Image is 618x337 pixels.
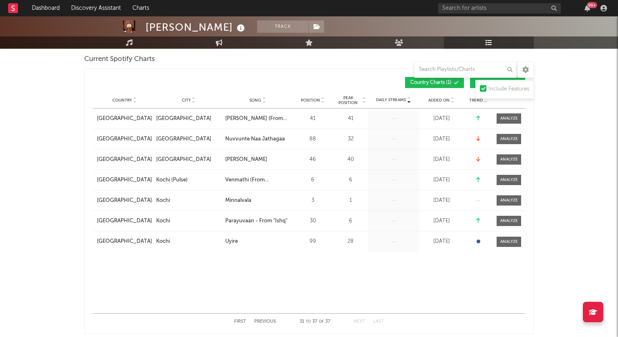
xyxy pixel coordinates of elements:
[156,156,211,164] div: [GEOGRAPHIC_DATA]
[373,319,384,324] button: Last
[182,98,191,103] span: City
[97,135,152,143] a: [GEOGRAPHIC_DATA]
[294,217,331,225] div: 30
[335,197,366,205] div: 1
[294,156,331,164] div: 46
[587,2,597,8] div: 99 +
[225,176,290,184] a: Venmathi (From "Hridayapoorvam")
[294,135,331,143] div: 88
[294,197,331,205] div: 3
[156,197,221,205] a: Kochi
[421,135,462,143] div: [DATE]
[294,176,331,184] div: 6
[354,319,365,324] button: Next
[469,98,483,103] span: Trend
[225,197,251,205] div: Minnalvala
[225,135,285,143] div: Nuvvunte Naa Jathagaa
[156,176,221,184] a: Kochi (Pulse)
[376,97,406,103] span: Daily Streams
[225,156,267,164] div: [PERSON_NAME]
[335,217,366,225] div: 6
[156,237,170,246] div: Kochi
[421,237,462,246] div: [DATE]
[225,237,290,246] a: Uyire
[97,115,152,123] a: [GEOGRAPHIC_DATA]
[97,237,152,246] a: [GEOGRAPHIC_DATA]
[335,176,366,184] div: 6
[421,115,462,123] div: [DATE]
[225,217,290,225] a: Parayuvaan - From "Ishq"
[428,98,450,103] span: Added On
[249,98,261,103] span: Song
[584,5,590,11] button: 99+
[156,135,221,143] a: [GEOGRAPHIC_DATA]
[319,320,324,323] span: of
[335,115,366,123] div: 41
[146,20,247,34] div: [PERSON_NAME]
[97,156,152,164] a: [GEOGRAPHIC_DATA]
[97,217,152,225] a: [GEOGRAPHIC_DATA]
[156,156,221,164] a: [GEOGRAPHIC_DATA]
[335,135,366,143] div: 32
[225,156,290,164] a: [PERSON_NAME]
[438,3,561,14] input: Search for artists
[156,217,170,225] div: Kochi
[156,135,211,143] div: [GEOGRAPHIC_DATA]
[301,98,320,103] span: Position
[156,197,170,205] div: Kochi
[292,317,337,327] div: 31 37 37
[335,237,366,246] div: 28
[156,176,188,184] div: Kochi (Pulse)
[156,237,221,246] a: Kochi
[84,54,155,64] span: Current Spotify Charts
[421,156,462,164] div: [DATE]
[257,20,308,33] button: Track
[294,115,331,123] div: 41
[294,237,331,246] div: 99
[405,77,464,88] button: Country Charts(1)
[414,61,517,78] input: Search Playlists/Charts
[156,115,211,123] div: [GEOGRAPHIC_DATA]
[156,115,221,123] a: [GEOGRAPHIC_DATA]
[421,217,462,225] div: [DATE]
[97,197,152,205] a: [GEOGRAPHIC_DATA]
[234,319,246,324] button: First
[488,84,529,94] div: Include Features
[97,176,152,184] a: [GEOGRAPHIC_DATA]
[156,217,221,225] a: Kochi
[421,197,462,205] div: [DATE]
[225,115,290,123] a: [PERSON_NAME] (From "Falaknuma Das")
[225,237,238,246] div: Uyire
[112,98,132,103] span: Country
[410,80,452,85] span: Country Charts ( 1 )
[470,77,525,88] button: City Charts(36)
[225,217,287,225] div: Parayuvaan - From "Ishq"
[306,320,311,323] span: to
[421,176,462,184] div: [DATE]
[225,135,290,143] a: Nuvvunte Naa Jathagaa
[335,156,366,164] div: 40
[254,319,276,324] button: Previous
[225,197,290,205] a: Minnalvala
[335,95,361,105] span: Peak Position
